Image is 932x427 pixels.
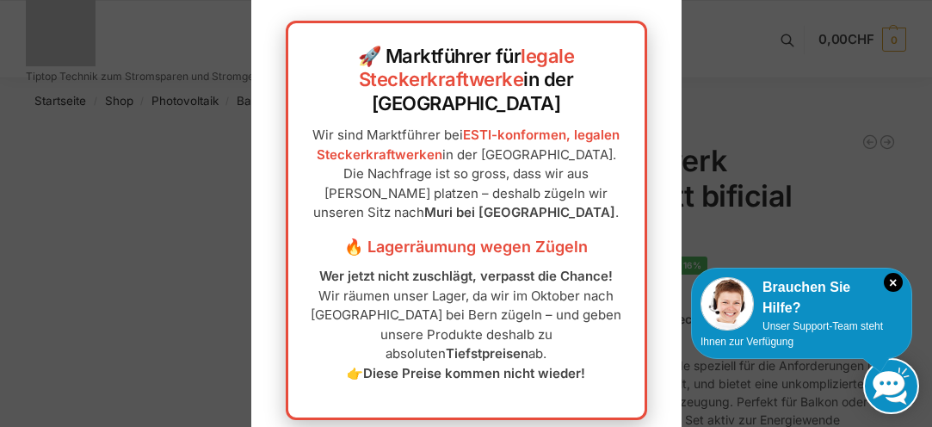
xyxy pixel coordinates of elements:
[701,277,903,319] div: Brauchen Sie Hilfe?
[306,126,627,223] p: Wir sind Marktführer bei in der [GEOGRAPHIC_DATA]. Die Nachfrage ist so gross, dass wir aus [PERS...
[701,320,883,348] span: Unser Support-Team steht Ihnen zur Verfügung
[306,236,627,258] h3: 🔥 Lagerräumung wegen Zügeln
[424,204,615,220] strong: Muri bei [GEOGRAPHIC_DATA]
[306,267,627,383] p: Wir räumen unser Lager, da wir im Oktober nach [GEOGRAPHIC_DATA] bei Bern zügeln – und geben unse...
[884,273,903,292] i: Schließen
[317,127,620,163] a: ESTI-konformen, legalen Steckerkraftwerken
[359,45,575,91] a: legale Steckerkraftwerke
[306,45,627,116] h2: 🚀 Marktführer für in der [GEOGRAPHIC_DATA]
[319,268,613,284] strong: Wer jetzt nicht zuschlägt, verpasst die Chance!
[446,345,528,362] strong: Tiefstpreisen
[701,277,754,331] img: Customer service
[363,365,585,381] strong: Diese Preise kommen nicht wieder!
